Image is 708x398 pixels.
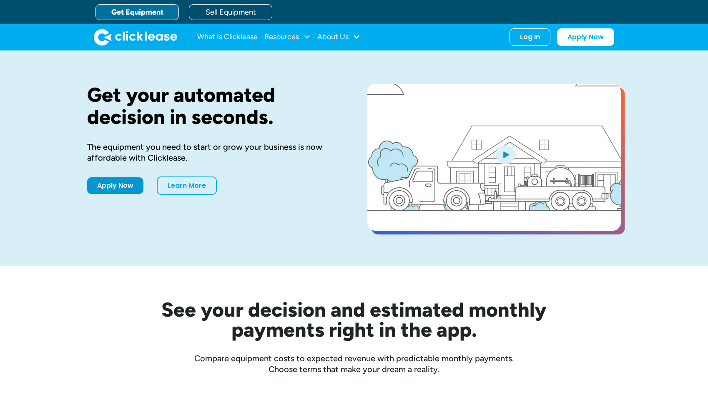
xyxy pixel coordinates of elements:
a: Get Equipment [95,4,179,20]
div: About Us [317,29,360,45]
a: Sell Equipment [189,4,272,20]
div: Compare equipment costs to expected revenue with predictable monthly payments. Choose terms that ... [87,353,621,375]
h2: See your decision and estimated monthly payments right in the app. [121,300,587,340]
div: Log In [520,33,540,41]
a: Learn More [157,176,217,195]
h1: Get your automated decision in seconds. [87,84,341,128]
a: Apply Now [557,28,614,46]
div: The equipment you need to start or grow your business is now affordable with Clicklease. [87,141,341,163]
img: Clicklease logo [94,29,177,45]
div: Resources [264,29,311,45]
a: Apply Now [87,177,143,194]
a: What Is Clicklease [197,29,258,45]
img: Blue play button logo on a light blue circular background [494,143,517,166]
a: open lightbox [367,84,621,231]
a: home [94,29,177,45]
